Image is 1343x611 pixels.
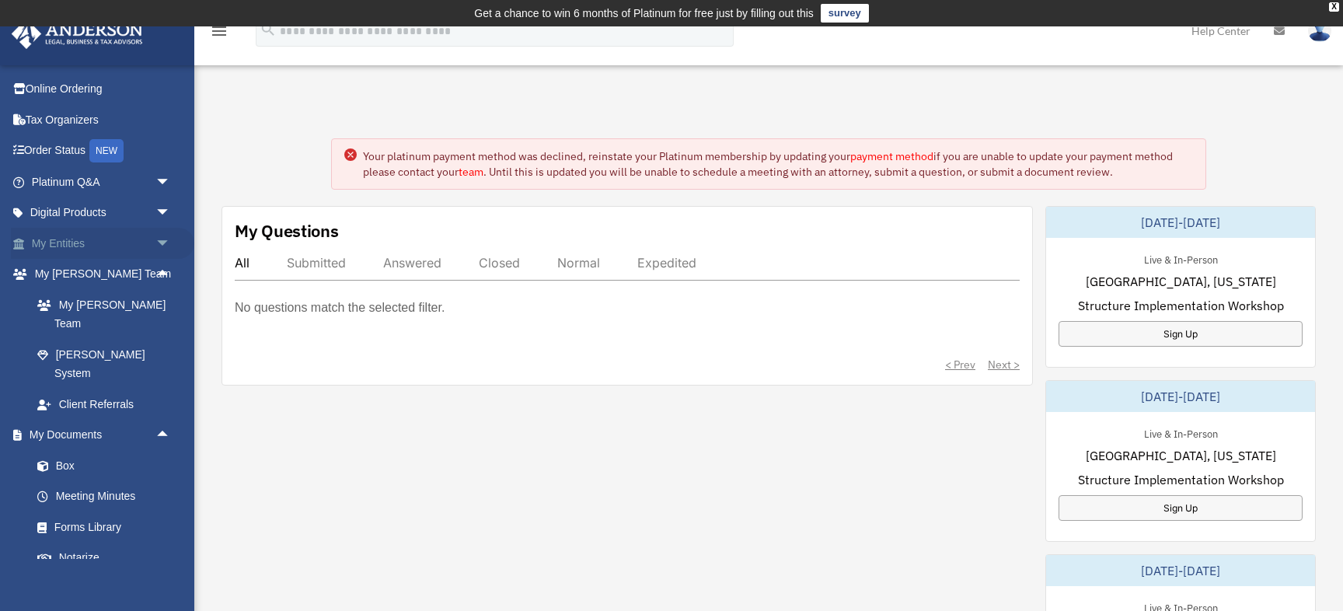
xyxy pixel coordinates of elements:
a: Digital Productsarrow_drop_down [11,197,194,229]
div: Your platinum payment method was declined, reinstate your Platinum membership by updating your if... [363,148,1193,180]
div: Expedited [637,255,696,271]
p: No questions match the selected filter. [235,297,445,319]
span: arrow_drop_down [155,228,187,260]
div: All [235,255,249,271]
span: Structure Implementation Workshop [1078,296,1284,315]
a: Box [22,450,194,481]
i: menu [210,22,228,40]
div: [DATE]-[DATE] [1046,207,1315,238]
div: [DATE]-[DATE] [1046,381,1315,412]
a: Forms Library [22,511,194,543]
a: Tax Organizers [11,104,194,135]
span: arrow_drop_down [155,166,187,198]
a: payment method [850,149,933,163]
span: arrow_drop_up [155,420,187,452]
a: Sign Up [1059,321,1303,347]
div: NEW [89,139,124,162]
div: Closed [479,255,520,271]
div: close [1329,2,1339,12]
span: [GEOGRAPHIC_DATA], [US_STATE] [1086,272,1276,291]
span: arrow_drop_up [155,259,187,291]
a: survey [821,4,869,23]
a: Meeting Minutes [22,481,194,512]
a: Notarize [22,543,194,574]
span: [GEOGRAPHIC_DATA], [US_STATE] [1086,446,1276,465]
span: Structure Implementation Workshop [1078,470,1284,489]
div: My Questions [235,219,339,243]
div: [DATE]-[DATE] [1046,555,1315,586]
a: My [PERSON_NAME] Team [22,289,194,339]
i: search [260,21,277,38]
div: Answered [383,255,441,271]
img: User Pic [1308,19,1331,42]
div: Live & In-Person [1132,250,1230,267]
div: Submitted [287,255,346,271]
a: [PERSON_NAME] System [22,339,194,389]
a: Online Ordering [11,74,194,105]
a: Sign Up [1059,495,1303,521]
div: Get a chance to win 6 months of Platinum for free just by filling out this [474,4,814,23]
a: Client Referrals [22,389,194,420]
a: Order StatusNEW [11,135,194,167]
img: Anderson Advisors Platinum Portal [7,19,148,49]
a: My [PERSON_NAME] Teamarrow_drop_up [11,259,194,290]
a: My Documentsarrow_drop_up [11,420,194,451]
a: Platinum Q&Aarrow_drop_down [11,166,194,197]
a: menu [210,27,228,40]
span: arrow_drop_down [155,197,187,229]
div: Normal [557,255,600,271]
a: team [459,165,483,179]
div: Live & In-Person [1132,424,1230,441]
a: My Entitiesarrow_drop_down [11,228,194,259]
